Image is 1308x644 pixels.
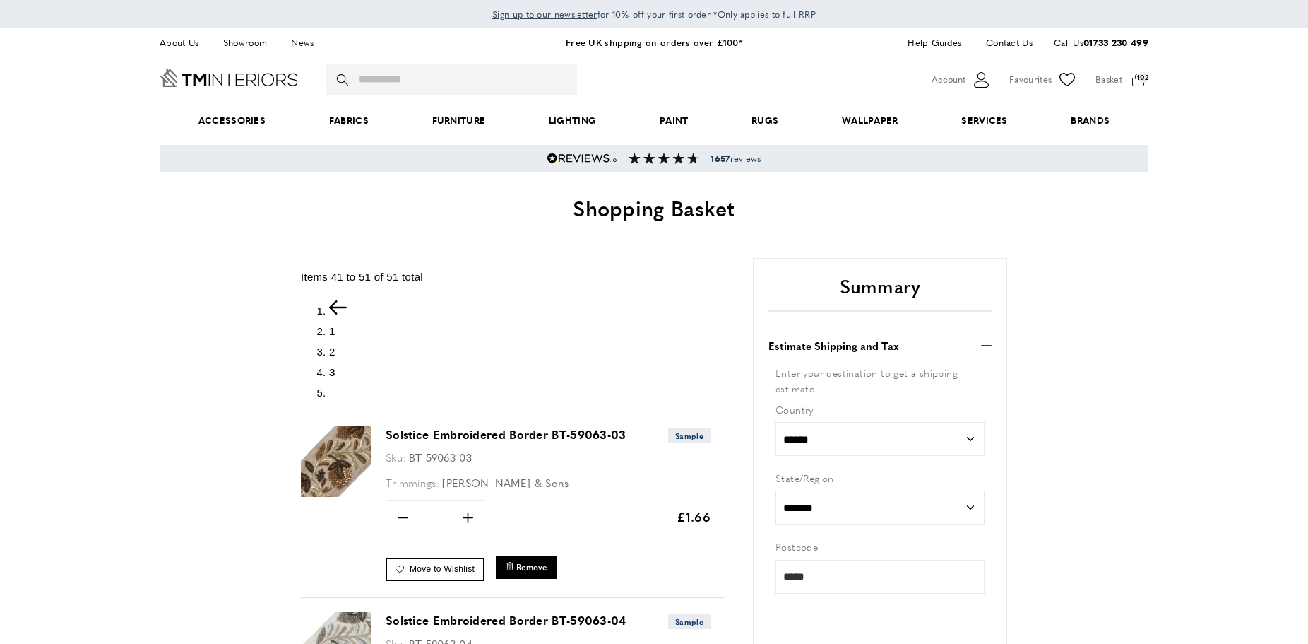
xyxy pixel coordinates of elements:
[517,99,628,142] a: Lighting
[386,450,405,464] span: Sku:
[930,99,1040,142] a: Services
[810,99,929,142] a: Wallpaper
[516,561,547,573] span: Remove
[160,69,298,87] a: Go to Home page
[329,364,725,381] li: Page 3
[775,402,985,417] label: Country
[775,470,985,486] label: State/Region
[492,8,597,21] span: Sign up to our newsletter
[280,33,324,52] a: News
[329,366,335,378] span: 3
[1040,99,1141,142] a: Brands
[167,99,297,142] span: Accessories
[711,153,761,164] span: reviews
[932,72,965,87] span: Account
[409,450,472,464] span: BT-59063-03
[1009,69,1078,90] a: Favourites
[768,337,899,354] strong: Estimate Shipping and Tax
[442,475,569,490] span: [PERSON_NAME] & Sons
[720,99,810,142] a: Rugs
[547,153,617,164] img: Reviews.io 5 stars
[496,556,557,579] button: Remove Solstice Embroidered Border BT-59063-03
[932,69,992,90] button: Customer Account
[1083,35,1148,49] a: 01733 230 499
[386,558,484,580] a: Move to Wishlist
[329,346,335,358] a: 2
[668,614,711,629] span: Sample
[629,153,699,164] img: Reviews section
[301,271,423,283] span: Items 41 to 51 of 51 total
[160,33,209,52] a: About Us
[410,564,475,574] span: Move to Wishlist
[213,33,278,52] a: Showroom
[297,99,400,142] a: Fabrics
[711,152,730,165] strong: 1657
[386,612,626,628] a: Solstice Embroidered Border BT-59063-04
[386,426,626,443] a: Solstice Embroidered Border BT-59063-03
[897,33,972,52] a: Help Guides
[775,539,985,554] label: Postcode
[301,300,725,402] nav: pagination
[400,99,517,142] a: Furniture
[628,99,720,142] a: Paint
[386,475,439,490] span: Trimmings:
[492,7,597,21] a: Sign up to our newsletter
[329,325,335,337] a: 1
[301,487,371,499] a: Solstice Embroidered Border BT-59063-03
[1054,35,1148,50] p: Call Us
[768,274,992,312] h2: Summary
[1009,72,1052,87] span: Favourites
[768,337,992,354] button: Estimate Shipping and Tax
[566,35,742,49] a: Free UK shipping on orders over £100*
[337,64,351,95] button: Search
[975,33,1033,52] a: Contact Us
[668,428,711,443] span: Sample
[677,508,711,525] span: £1.66
[775,365,985,397] div: Enter your destination to get a shipping estimate.
[301,426,371,497] img: Solstice Embroidered Border BT-59063-03
[573,192,735,223] span: Shopping Basket
[492,8,816,21] span: for 10% off your first order *Only applies to full RRP
[329,305,347,317] a: Previous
